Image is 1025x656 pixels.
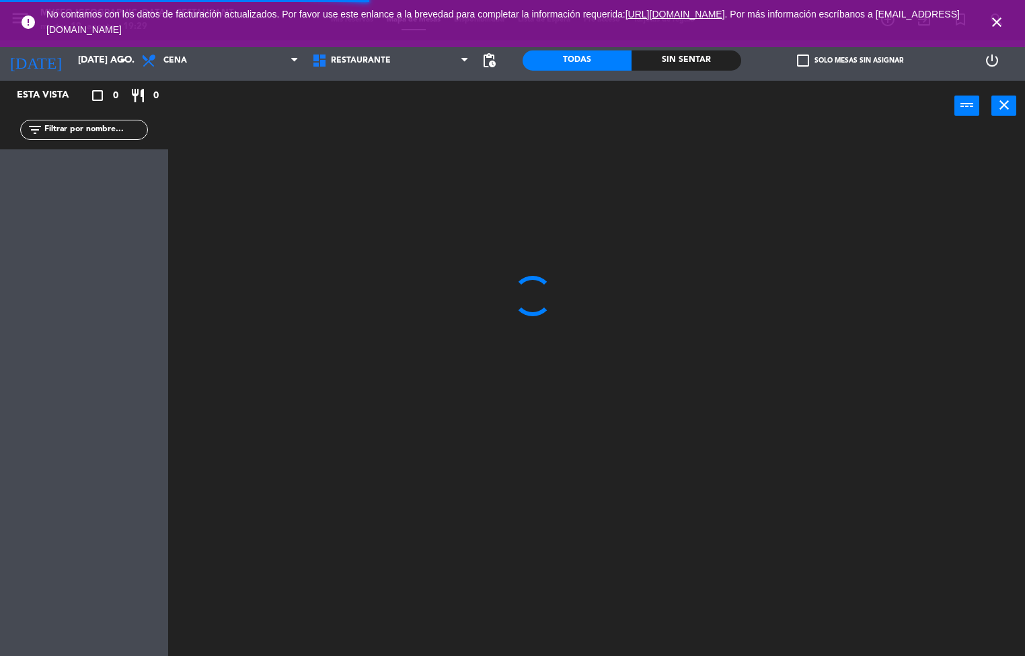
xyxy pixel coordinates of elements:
i: power_settings_new [984,52,1000,69]
i: error [20,14,36,30]
span: 0 [113,88,118,104]
span: 0 [153,88,159,104]
span: pending_actions [481,52,497,69]
span: check_box_outline_blank [797,54,809,67]
i: close [996,97,1012,113]
label: Solo mesas sin asignar [797,54,903,67]
span: Restaurante [331,56,391,65]
span: Cena [163,56,187,65]
a: . Por más información escríbanos a [EMAIL_ADDRESS][DOMAIN_NAME] [46,9,960,35]
i: filter_list [27,122,43,138]
button: power_input [954,96,979,116]
input: Filtrar por nombre... [43,122,147,137]
div: Esta vista [7,87,97,104]
i: arrow_drop_down [115,52,131,69]
div: Sin sentar [632,50,741,71]
i: crop_square [89,87,106,104]
i: restaurant [130,87,146,104]
button: close [991,96,1016,116]
i: close [989,14,1005,30]
div: Todas [523,50,632,71]
a: [URL][DOMAIN_NAME] [625,9,725,20]
span: No contamos con los datos de facturación actualizados. Por favor use este enlance a la brevedad p... [46,9,960,35]
i: power_input [959,97,975,113]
